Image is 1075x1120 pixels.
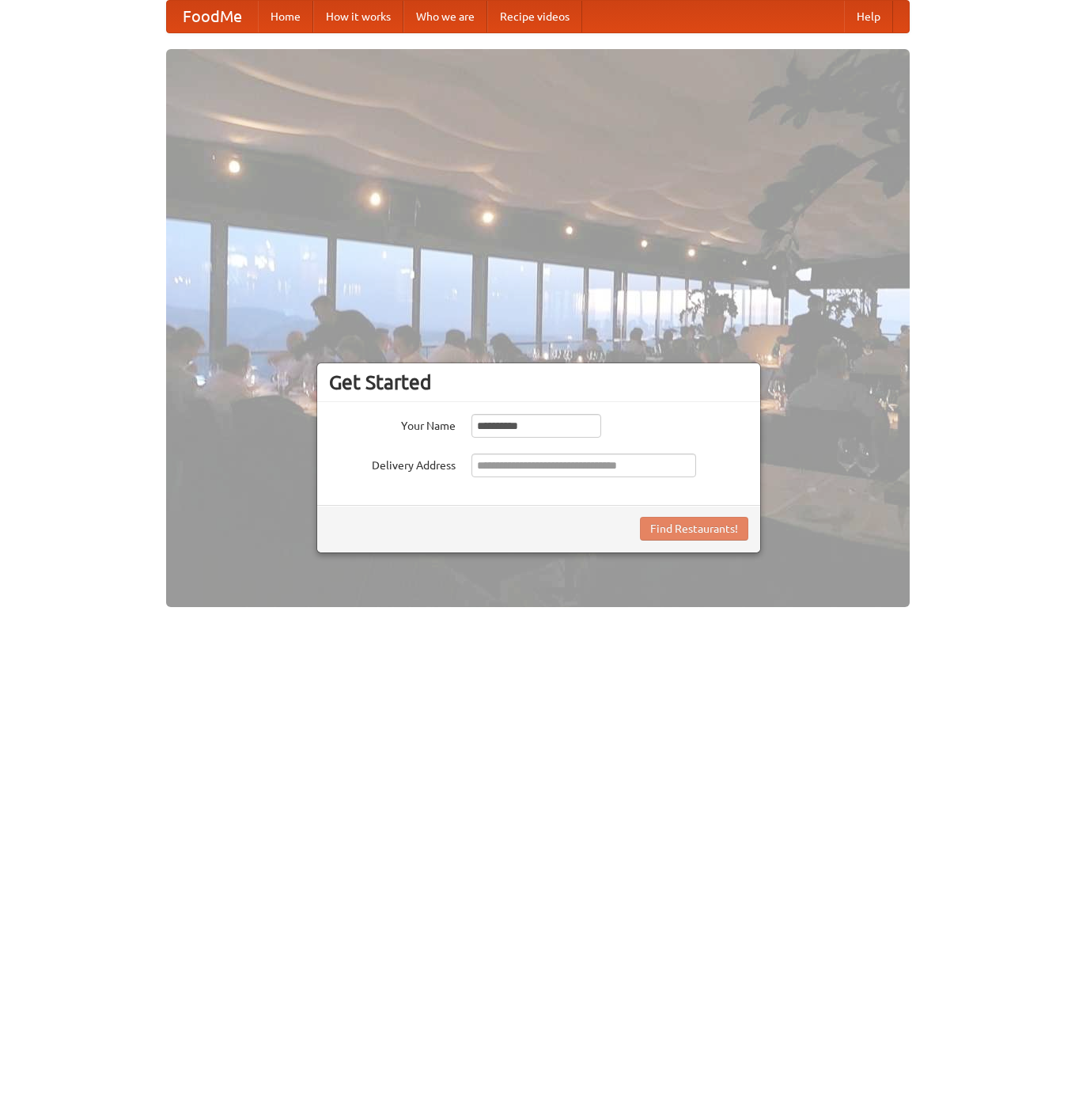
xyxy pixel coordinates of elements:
[258,1,313,32] a: Home
[487,1,582,32] a: Recipe videos
[313,1,403,32] a: How it works
[329,454,456,473] label: Delivery Address
[844,1,893,32] a: Help
[329,414,456,434] label: Your Name
[403,1,487,32] a: Who we are
[167,1,258,32] a: FoodMe
[640,517,748,541] button: Find Restaurants!
[329,370,748,394] h3: Get Started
